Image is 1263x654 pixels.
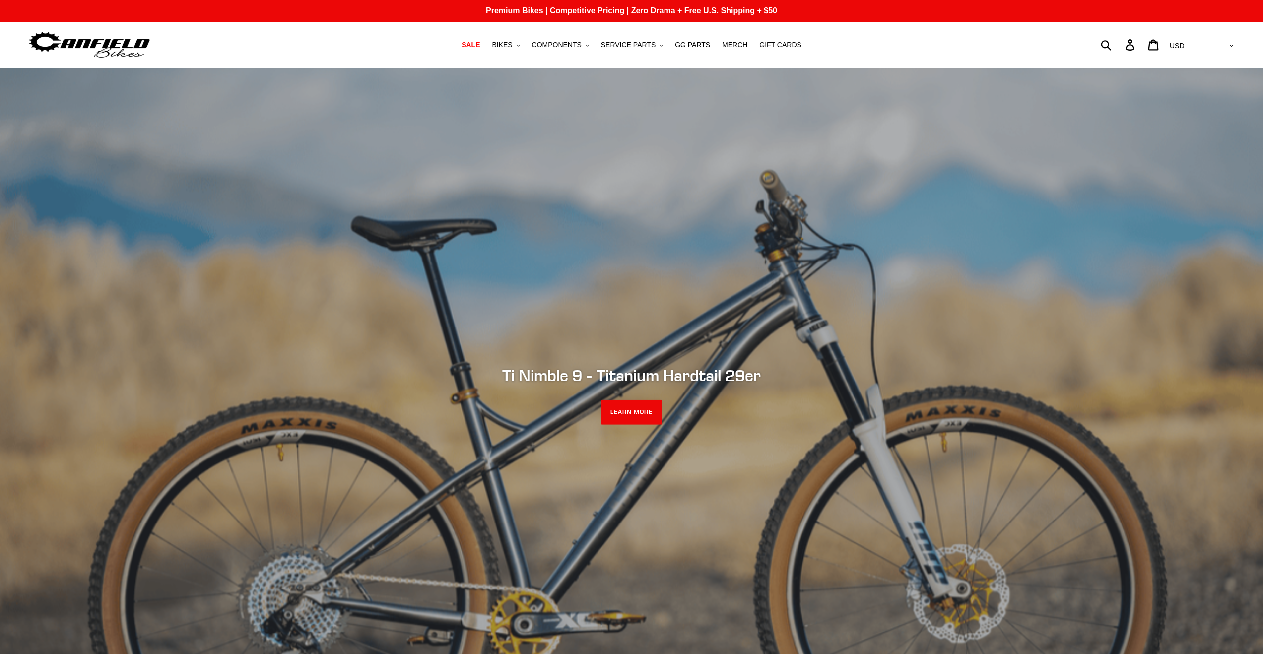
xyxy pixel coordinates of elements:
[722,41,747,49] span: MERCH
[27,29,151,61] img: Canfield Bikes
[457,38,485,52] a: SALE
[601,400,662,425] a: LEARN MORE
[754,38,806,52] a: GIFT CARDS
[596,38,668,52] button: SERVICE PARTS
[717,38,752,52] a: MERCH
[601,41,656,49] span: SERVICE PARTS
[670,38,715,52] a: GG PARTS
[759,41,801,49] span: GIFT CARDS
[1106,34,1131,56] input: Search
[361,366,902,385] h2: Ti Nimble 9 - Titanium Hardtail 29er
[527,38,594,52] button: COMPONENTS
[462,41,480,49] span: SALE
[675,41,710,49] span: GG PARTS
[532,41,582,49] span: COMPONENTS
[492,41,512,49] span: BIKES
[487,38,525,52] button: BIKES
